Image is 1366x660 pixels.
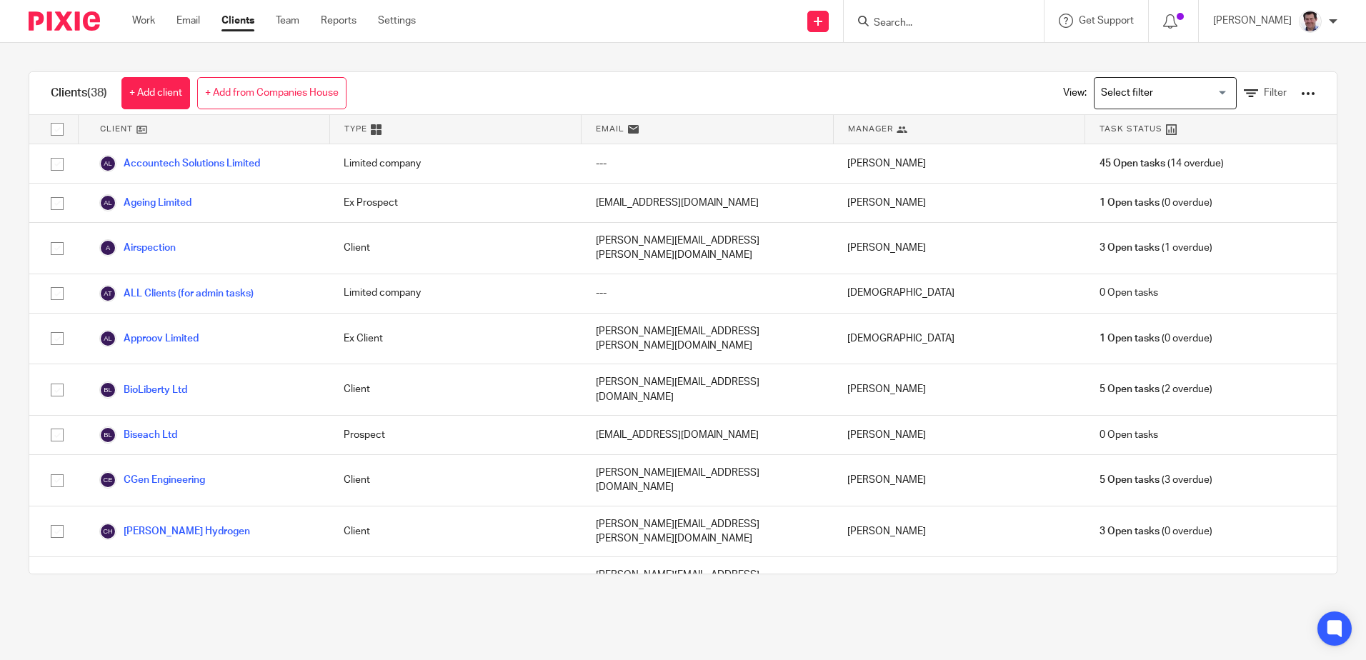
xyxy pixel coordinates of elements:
[99,523,250,540] a: [PERSON_NAME] Hydrogen
[99,239,176,256] a: Airspection
[99,239,116,256] img: svg%3E
[1100,156,1224,171] span: (14 overdue)
[99,285,116,302] img: svg%3E
[51,86,107,101] h1: Clients
[99,523,116,540] img: svg%3E
[582,416,833,454] div: [EMAIL_ADDRESS][DOMAIN_NAME]
[872,17,1001,30] input: Search
[329,557,581,622] div: Client
[582,557,833,622] div: [PERSON_NAME][EMAIL_ADDRESS][PERSON_NAME][PERSON_NAME][DOMAIN_NAME]
[329,144,581,183] div: Limited company
[1094,77,1237,109] div: Search for option
[99,155,116,172] img: svg%3E
[329,314,581,364] div: Ex Client
[1213,14,1292,28] p: [PERSON_NAME]
[582,455,833,506] div: [PERSON_NAME][EMAIL_ADDRESS][DOMAIN_NAME]
[582,314,833,364] div: [PERSON_NAME][EMAIL_ADDRESS][PERSON_NAME][DOMAIN_NAME]
[1096,81,1228,106] input: Search for option
[1100,473,1212,487] span: (3 overdue)
[99,471,205,489] a: CGen Engineering
[329,223,581,274] div: Client
[833,144,1085,183] div: [PERSON_NAME]
[833,223,1085,274] div: [PERSON_NAME]
[99,330,116,347] img: svg%3E
[329,506,581,557] div: Client
[1100,196,1212,210] span: (0 overdue)
[99,381,187,399] a: BioLiberty Ltd
[1100,428,1158,442] span: 0 Open tasks
[1100,286,1158,300] span: 0 Open tasks
[99,194,191,211] a: Ageing Limited
[99,155,260,172] a: Accountech Solutions Limited
[848,123,893,135] span: Manager
[582,144,833,183] div: ---
[582,184,833,222] div: [EMAIL_ADDRESS][DOMAIN_NAME]
[1264,88,1287,98] span: Filter
[329,274,581,313] div: Limited company
[1100,123,1162,135] span: Task Status
[1100,241,1160,255] span: 3 Open tasks
[833,184,1085,222] div: [PERSON_NAME]
[833,364,1085,415] div: [PERSON_NAME]
[1100,331,1160,346] span: 1 Open tasks
[99,426,116,444] img: svg%3E
[44,116,71,143] input: Select all
[833,557,1085,622] div: [PERSON_NAME]
[29,11,100,31] img: Pixie
[99,330,199,347] a: Approov Limited
[833,274,1085,313] div: [DEMOGRAPHIC_DATA]
[1100,524,1212,539] span: (0 overdue)
[1100,524,1160,539] span: 3 Open tasks
[99,471,116,489] img: svg%3E
[582,223,833,274] div: [PERSON_NAME][EMAIL_ADDRESS][PERSON_NAME][DOMAIN_NAME]
[1100,382,1212,396] span: (2 overdue)
[582,274,833,313] div: ---
[1100,473,1160,487] span: 5 Open tasks
[99,426,177,444] a: Biseach Ltd
[1100,331,1212,346] span: (0 overdue)
[132,14,155,28] a: Work
[276,14,299,28] a: Team
[100,123,133,135] span: Client
[1079,16,1134,26] span: Get Support
[1100,382,1160,396] span: 5 Open tasks
[378,14,416,28] a: Settings
[1299,10,1322,33] img: Facebook%20Profile%20picture%20(2).jpg
[329,184,581,222] div: Ex Prospect
[833,314,1085,364] div: [DEMOGRAPHIC_DATA]
[1100,196,1160,210] span: 1 Open tasks
[87,87,107,99] span: (38)
[833,455,1085,506] div: [PERSON_NAME]
[197,77,347,109] a: + Add from Companies House
[582,506,833,557] div: [PERSON_NAME][EMAIL_ADDRESS][PERSON_NAME][DOMAIN_NAME]
[344,123,367,135] span: Type
[582,364,833,415] div: [PERSON_NAME][EMAIL_ADDRESS][DOMAIN_NAME]
[99,381,116,399] img: svg%3E
[221,14,254,28] a: Clients
[99,194,116,211] img: svg%3E
[833,416,1085,454] div: [PERSON_NAME]
[329,416,581,454] div: Prospect
[99,285,254,302] a: ALL Clients (for admin tasks)
[1100,241,1212,255] span: (1 overdue)
[833,506,1085,557] div: [PERSON_NAME]
[329,455,581,506] div: Client
[321,14,357,28] a: Reports
[176,14,200,28] a: Email
[1042,72,1315,114] div: View:
[1100,156,1165,171] span: 45 Open tasks
[596,123,624,135] span: Email
[121,77,190,109] a: + Add client
[329,364,581,415] div: Client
